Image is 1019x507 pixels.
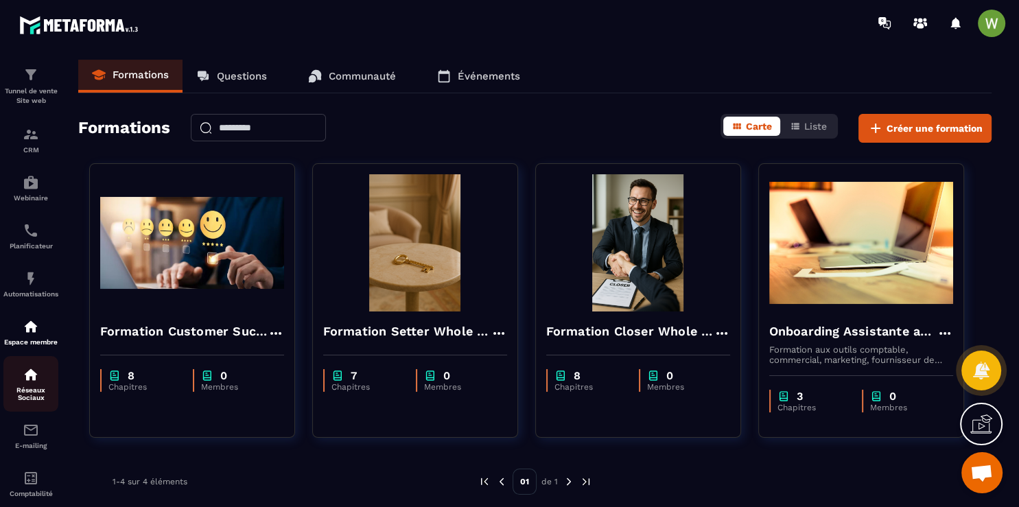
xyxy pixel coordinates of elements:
[574,369,581,382] p: 8
[3,412,58,460] a: emailemailE-mailing
[513,469,537,495] p: 01
[769,344,953,365] p: Formation aux outils comptable, commercial, marketing, fournisseur de production patrimoniaux
[3,338,58,346] p: Espace membre
[769,174,953,311] img: formation-background
[108,369,121,382] img: chapter
[329,70,396,82] p: Communauté
[887,121,983,135] span: Créer une formation
[769,322,937,341] h4: Onboarding Assistante administrative et commerciale
[323,174,507,311] img: formation-background
[804,121,827,132] span: Liste
[746,121,772,132] span: Carte
[351,369,357,382] p: 7
[294,60,410,93] a: Communauté
[3,164,58,212] a: automationsautomationsWebinaire
[3,290,58,298] p: Automatisations
[128,369,134,382] p: 8
[647,382,716,392] p: Membres
[3,386,58,401] p: Réseaux Sociaux
[201,382,270,392] p: Membres
[312,163,535,455] a: formation-backgroundFormation Setter Whole Pearchapter7Chapitreschapter0Membres
[3,308,58,356] a: automationsautomationsEspace membre
[758,163,981,455] a: formation-backgroundOnboarding Assistante administrative et commercialeFormation aux outils compt...
[23,67,39,83] img: formation
[78,60,183,93] a: Formations
[23,222,39,239] img: scheduler
[23,126,39,143] img: formation
[23,270,39,287] img: automations
[423,60,534,93] a: Événements
[777,390,790,403] img: chapter
[478,475,491,488] img: prev
[580,475,592,488] img: next
[3,442,58,449] p: E-mailing
[113,69,169,81] p: Formations
[3,146,58,154] p: CRM
[443,369,450,382] p: 0
[797,390,803,403] p: 3
[3,490,58,497] p: Comptabilité
[78,114,170,143] h2: Formations
[19,12,143,38] img: logo
[3,356,58,412] a: social-networksocial-networkRéseaux Sociaux
[777,403,848,412] p: Chapitres
[554,369,567,382] img: chapter
[647,369,659,382] img: chapter
[723,117,780,136] button: Carte
[220,369,227,382] p: 0
[3,260,58,308] a: automationsautomationsAutomatisations
[89,163,312,455] a: formation-backgroundFormation Customer Success Manager Whole Pearchapter8Chapitreschapter0Membres
[113,477,187,486] p: 1-4 sur 4 éléments
[554,382,625,392] p: Chapitres
[535,163,758,455] a: formation-backgroundFormation Closer Whole Pearchapter8Chapitreschapter0Membres
[23,366,39,383] img: social-network
[546,174,730,311] img: formation-background
[3,116,58,164] a: formationformationCRM
[546,322,714,341] h4: Formation Closer Whole Pear
[424,382,493,392] p: Membres
[3,86,58,106] p: Tunnel de vente Site web
[424,369,436,382] img: chapter
[889,390,896,403] p: 0
[495,475,508,488] img: prev
[3,56,58,116] a: formationformationTunnel de vente Site web
[23,470,39,486] img: accountant
[870,390,882,403] img: chapter
[100,174,284,311] img: formation-background
[108,382,179,392] p: Chapitres
[3,242,58,250] p: Planificateur
[23,174,39,191] img: automations
[183,60,281,93] a: Questions
[541,476,558,487] p: de 1
[201,369,213,382] img: chapter
[323,322,491,341] h4: Formation Setter Whole Pear
[858,114,992,143] button: Créer une formation
[870,403,939,412] p: Membres
[666,369,673,382] p: 0
[217,70,267,82] p: Questions
[458,70,520,82] p: Événements
[3,194,58,202] p: Webinaire
[782,117,835,136] button: Liste
[331,382,402,392] p: Chapitres
[23,422,39,438] img: email
[23,318,39,335] img: automations
[100,322,268,341] h4: Formation Customer Success Manager Whole Pear
[563,475,575,488] img: next
[3,212,58,260] a: schedulerschedulerPlanificateur
[331,369,344,382] img: chapter
[961,452,1003,493] div: Open chat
